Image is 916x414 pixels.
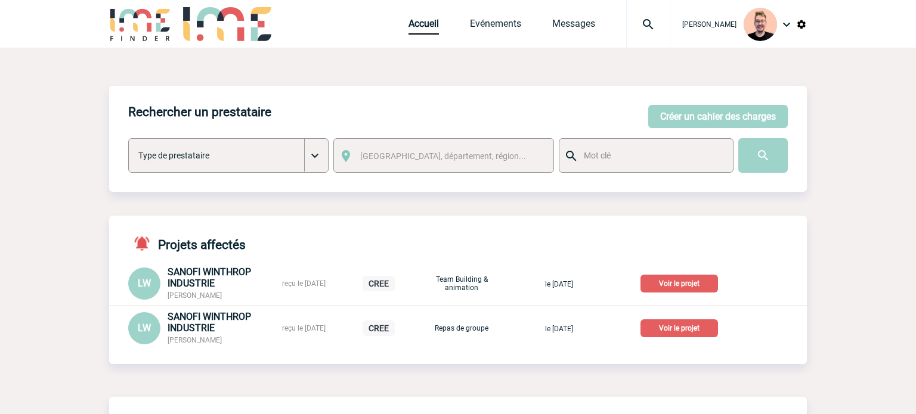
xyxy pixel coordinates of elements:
p: Repas de groupe [432,324,491,332]
a: Messages [552,18,595,35]
span: [PERSON_NAME] [168,291,222,300]
span: LW [138,278,151,289]
p: Team Building & animation [432,275,491,292]
a: Accueil [409,18,439,35]
p: CREE [363,276,395,291]
a: Voir le projet [640,277,723,288]
img: IME-Finder [109,7,171,41]
img: notifications-active-24-px-r.png [133,235,158,252]
input: Mot clé [581,148,722,163]
span: SANOFI WINTHROP INDUSTRIE [168,311,251,334]
img: 129741-1.png [744,8,777,41]
h4: Projets affectés [128,235,246,252]
a: Voir le projet [640,322,723,333]
a: Evénements [470,18,521,35]
span: le [DATE] [545,325,573,333]
input: Submit [738,138,788,173]
span: [GEOGRAPHIC_DATA], département, région... [360,151,526,161]
span: [PERSON_NAME] [682,20,736,29]
span: le [DATE] [545,280,573,288]
span: reçu le [DATE] [282,324,326,332]
h4: Rechercher un prestataire [128,105,271,119]
span: reçu le [DATE] [282,279,326,288]
p: Voir le projet [640,275,718,292]
span: LW [138,322,151,334]
span: [PERSON_NAME] [168,336,222,344]
p: CREE [363,320,395,336]
span: SANOFI WINTHROP INDUSTRIE [168,266,251,289]
p: Voir le projet [640,319,718,337]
